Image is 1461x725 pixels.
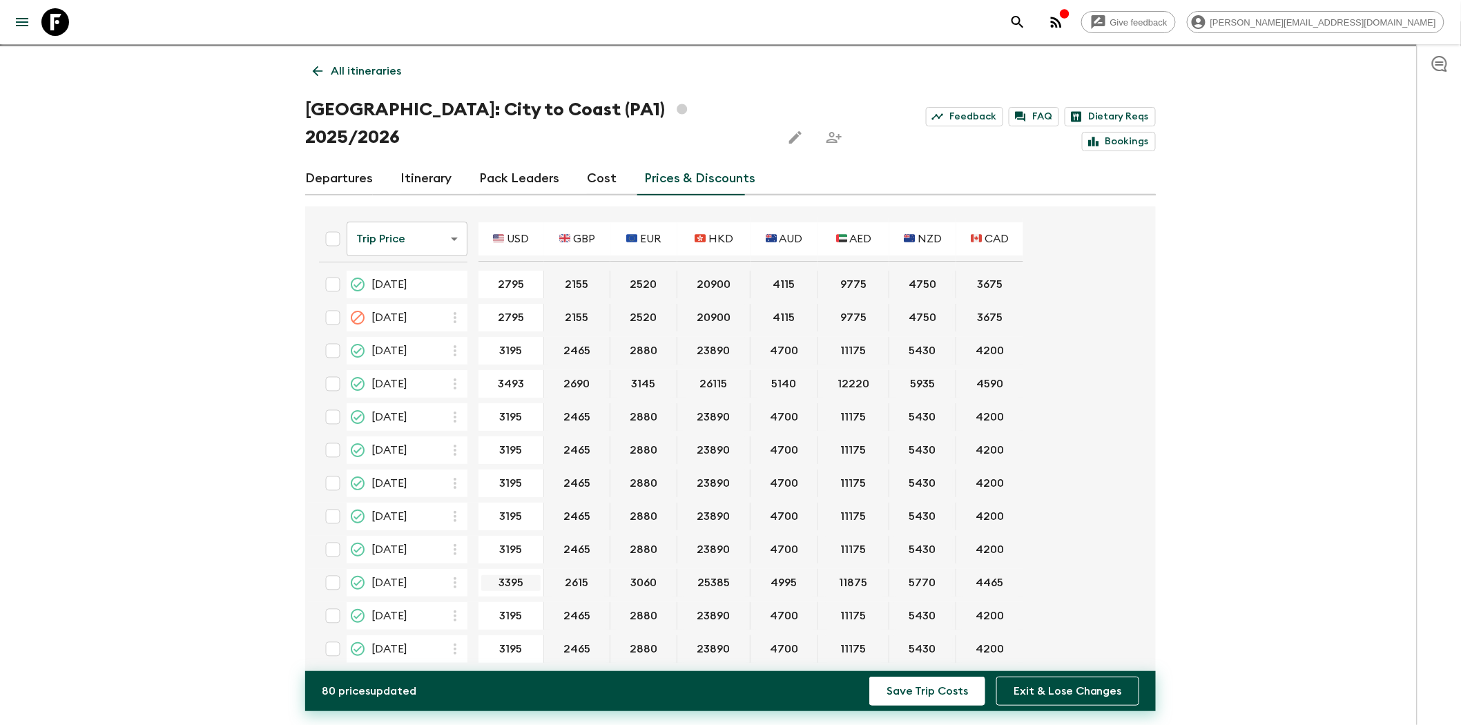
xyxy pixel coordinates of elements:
div: 23 May 2026; 🇭🇰 HKD [677,602,751,630]
div: 20 Jun 2026; 🇬🇧 GBP [544,635,610,663]
button: 2465 [547,436,607,464]
div: 07 Feb 2026; 🇦🇪 AED [818,436,889,464]
div: 23 May 2026; 🇪🇺 EUR [610,602,677,630]
div: 23 May 2026; 🇺🇸 USD [478,602,544,630]
p: All itineraries [331,63,401,79]
div: 28 Mar 2026; 🇦🇺 AUD [751,536,818,563]
svg: On Sale [349,574,366,591]
button: 9775 [824,271,883,298]
div: 28 Mar 2026; 🇺🇸 USD [478,536,544,563]
button: 2880 [613,436,674,464]
div: 21 Feb 2026; 🇬🇧 GBP [544,470,610,497]
div: 23 May 2026; 🇬🇧 GBP [544,602,610,630]
div: 13 Sep 2025; 🇺🇸 USD [478,271,544,298]
div: 23 May 2026; 🇳🇿 NZD [889,602,956,630]
button: 4700 [753,503,815,530]
div: 11 Oct 2025; 🇨🇦 CAD [956,304,1023,331]
button: 4200 [959,536,1020,563]
button: 4115 [757,304,812,331]
div: 14 Mar 2026; 🇨🇦 CAD [956,503,1023,530]
button: Save Trip Costs [869,677,985,706]
svg: On Sale [349,409,366,425]
button: 2465 [547,403,607,431]
button: 11175 [824,602,883,630]
a: Cost [587,162,617,195]
p: 🇳🇿 NZD [904,231,942,247]
div: 11 Oct 2025; 🇦🇪 AED [818,304,889,331]
button: 2520 [614,304,674,331]
button: 3675 [960,304,1019,331]
div: 13 Sep 2025; 🇪🇺 EUR [610,271,677,298]
button: 20900 [680,304,747,331]
p: 🇦🇺 AUD [766,231,803,247]
div: 04 Apr 2026; 🇨🇦 CAD [956,569,1023,597]
span: [DATE] [371,574,407,591]
button: 23890 [681,635,747,663]
div: 04 Apr 2026; 🇦🇪 AED [818,569,889,597]
div: 13 Sep 2025; 🇭🇰 HKD [677,271,751,298]
button: 11175 [824,536,883,563]
button: 5935 [893,370,951,398]
div: 27 Dec 2025; 🇺🇸 USD [478,370,544,398]
svg: On Sale [349,541,366,558]
button: 2690 [548,370,607,398]
div: 11 Oct 2025; 🇦🇺 AUD [751,304,818,331]
div: 27 Dec 2025; 🇦🇪 AED [818,370,889,398]
div: 17 Jan 2026; 🇺🇸 USD [478,403,544,431]
button: 2795 [481,304,541,331]
button: 11875 [823,569,884,597]
div: 04 Apr 2026; 🇭🇰 HKD [677,569,751,597]
div: 07 Feb 2026; 🇪🇺 EUR [610,436,677,464]
button: 4200 [959,635,1020,663]
div: 07 Feb 2026; 🇨🇦 CAD [956,436,1023,464]
div: 22 Nov 2025; 🇦🇪 AED [818,337,889,365]
a: Itinerary [400,162,452,195]
button: 11175 [824,403,883,431]
div: 22 Nov 2025; 🇨🇦 CAD [956,337,1023,365]
button: 26115 [684,370,744,398]
button: 11175 [824,503,883,530]
div: 11 Oct 2025; 🇭🇰 HKD [677,304,751,331]
div: 28 Mar 2026; 🇭🇰 HKD [677,536,751,563]
button: 2465 [547,337,607,365]
div: 17 Jan 2026; 🇦🇺 AUD [751,403,818,431]
button: 3145 [615,370,673,398]
div: 23 May 2026; 🇨🇦 CAD [956,602,1023,630]
button: 5430 [893,470,953,497]
button: 4590 [960,370,1020,398]
div: 20 Jun 2026; 🇨🇦 CAD [956,635,1023,663]
button: 2880 [613,536,674,563]
button: 5430 [893,536,953,563]
p: 80 price s updated [322,683,416,699]
button: 4700 [753,536,815,563]
div: 17 Jan 2026; 🇨🇦 CAD [956,403,1023,431]
button: 12220 [821,370,886,398]
button: Exit & Lose Changes [996,677,1139,706]
div: 28 Mar 2026; 🇪🇺 EUR [610,536,677,563]
button: 11175 [824,470,883,497]
a: Prices & Discounts [644,162,755,195]
div: 11 Oct 2025; 🇳🇿 NZD [889,304,956,331]
div: 20 Jun 2026; 🇪🇺 EUR [610,635,677,663]
div: 11 Oct 2025; 🇺🇸 USD [478,304,544,331]
div: 20 Jun 2026; 🇦🇪 AED [818,635,889,663]
svg: On Sale [349,508,366,525]
button: 4700 [753,436,815,464]
button: 5430 [893,403,953,431]
button: 2880 [613,635,674,663]
div: 04 Apr 2026; 🇬🇧 GBP [544,569,610,597]
svg: Guaranteed [349,342,366,359]
button: 2465 [547,536,607,563]
div: 22 Nov 2025; 🇦🇺 AUD [751,337,818,365]
p: 🇨🇦 CAD [971,231,1009,247]
div: 20 Jun 2026; 🇦🇺 AUD [751,635,818,663]
button: 5140 [755,370,813,398]
button: 4200 [959,403,1020,431]
span: [DATE] [371,641,407,657]
button: 5770 [893,569,953,597]
div: 11 Oct 2025; 🇬🇧 GBP [544,304,610,331]
button: 2880 [613,337,674,365]
a: FAQ [1009,107,1059,126]
span: [DATE] [371,608,407,624]
span: [DATE] [371,541,407,558]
